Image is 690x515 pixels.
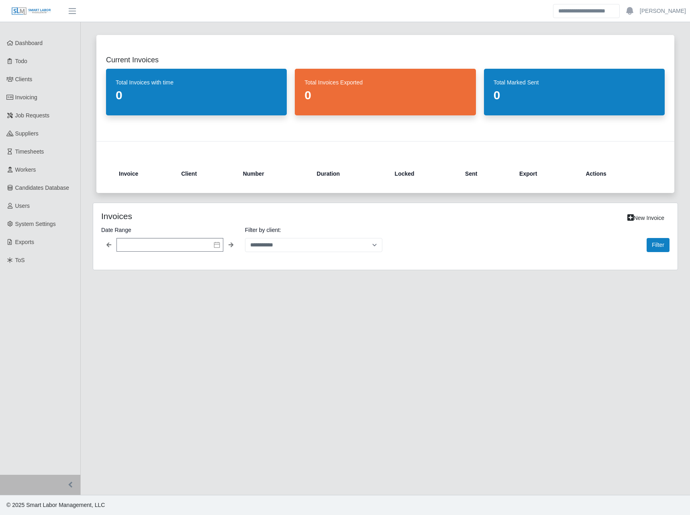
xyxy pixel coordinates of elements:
[119,164,175,183] th: Invoice
[245,225,382,235] label: Filter by client:
[579,164,652,183] th: Actions
[101,211,331,221] h4: Invoices
[304,88,466,103] dd: 0
[513,164,579,183] th: Export
[15,257,25,263] span: ToS
[6,502,105,508] span: © 2025 Smart Labor Management, LLC
[304,78,466,86] dt: Total Invoices Exported
[15,40,43,46] span: Dashboard
[116,78,277,86] dt: Total Invoices with time
[647,238,670,252] button: Filter
[459,164,513,183] th: Sent
[175,164,237,183] th: Client
[494,88,655,103] dd: 0
[237,164,310,183] th: Number
[15,185,69,191] span: Candidates Database
[15,76,33,82] span: Clients
[622,211,670,225] a: New Invoice
[15,239,34,245] span: Exports
[101,225,239,235] label: Date Range
[310,164,388,183] th: Duration
[15,130,39,137] span: Suppliers
[116,88,277,103] dd: 0
[15,112,50,119] span: Job Requests
[11,7,51,16] img: SLM Logo
[388,164,459,183] th: Locked
[15,94,37,101] span: Invoicing
[494,78,655,86] dt: Total Marked Sent
[15,148,44,155] span: Timesheets
[106,54,665,66] h2: Current Invoices
[553,4,620,18] input: Search
[15,203,30,209] span: Users
[15,221,56,227] span: System Settings
[15,58,27,64] span: Todo
[15,166,36,173] span: Workers
[640,7,686,15] a: [PERSON_NAME]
